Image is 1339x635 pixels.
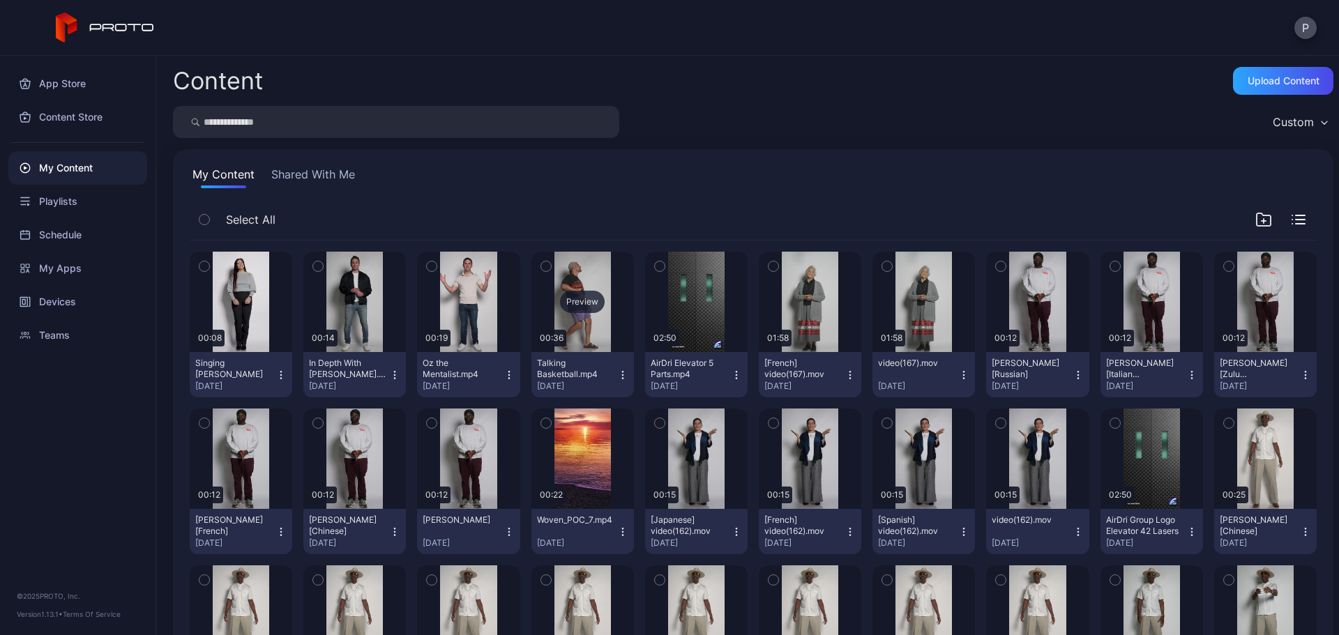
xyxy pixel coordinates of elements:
[531,509,634,554] button: Woven_POC_7.mp4[DATE]
[190,352,292,397] button: Singing [PERSON_NAME][DATE]
[1294,17,1317,39] button: P
[992,381,1072,392] div: [DATE]
[1214,352,1317,397] button: [PERSON_NAME] [Zulu ([GEOGRAPHIC_DATA])[DATE]
[1273,115,1314,129] div: Custom
[8,319,147,352] a: Teams
[423,514,499,526] div: Ron Funches
[537,537,617,549] div: [DATE]
[309,358,386,380] div: In Depth With Graham Bensinger.mp4
[63,610,121,618] a: Terms Of Service
[1100,352,1203,397] button: [PERSON_NAME] [Italian ([GEOGRAPHIC_DATA])[DATE]
[195,537,275,549] div: [DATE]
[531,352,634,397] button: Talking Basketball.mp4[DATE]
[1106,358,1183,380] div: Ron Funches [Italian (Italy)
[226,211,275,228] span: Select All
[1266,106,1333,138] button: Custom
[1220,514,1296,537] div: JB Smoove [Chinese]
[1106,537,1186,549] div: [DATE]
[195,514,272,537] div: Ron Funches [French]
[17,610,63,618] span: Version 1.13.1 •
[8,100,147,134] a: Content Store
[8,285,147,319] a: Devices
[1220,537,1300,549] div: [DATE]
[309,537,389,549] div: [DATE]
[872,509,975,554] button: [Spanish] video(162).mov[DATE]
[764,381,845,392] div: [DATE]
[986,509,1089,554] button: video(162).mov[DATE]
[1100,509,1203,554] button: AirDri Group Logo Elevator 42 Lasers[DATE]
[764,514,841,537] div: [French] video(162).mov
[309,381,389,392] div: [DATE]
[8,151,147,185] a: My Content
[1233,67,1333,95] button: Upload Content
[8,67,147,100] a: App Store
[537,514,614,526] div: Woven_POC_7.mp4
[195,358,272,380] div: Singing Mindie
[651,537,731,549] div: [DATE]
[651,514,727,537] div: [Japanese] video(162).mov
[423,358,499,380] div: Oz the Mentalist.mp4
[195,381,275,392] div: [DATE]
[992,514,1068,526] div: video(162).mov
[1248,75,1319,86] div: Upload Content
[1106,381,1186,392] div: [DATE]
[423,381,503,392] div: [DATE]
[992,358,1068,380] div: Ron Funches [Russian]
[303,352,406,397] button: In Depth With [PERSON_NAME].mp4[DATE]
[173,69,263,93] div: Content
[8,252,147,285] a: My Apps
[1220,381,1300,392] div: [DATE]
[878,514,955,537] div: [Spanish] video(162).mov
[645,509,748,554] button: [Japanese] video(162).mov[DATE]
[651,381,731,392] div: [DATE]
[878,537,958,549] div: [DATE]
[764,358,841,380] div: [French] video(167).mov
[1106,514,1183,537] div: AirDri Group Logo Elevator 42 Lasers
[309,514,386,537] div: Ron Funches [Chinese]
[423,537,503,549] div: [DATE]
[417,352,520,397] button: Oz the Mentalist.mp4[DATE]
[417,509,520,554] button: [PERSON_NAME][DATE]
[992,537,1072,549] div: [DATE]
[1214,509,1317,554] button: [PERSON_NAME] [Chinese][DATE]
[878,381,958,392] div: [DATE]
[651,358,727,380] div: AirDri Elevator 5 Parts.mp4
[8,185,147,218] a: Playlists
[303,509,406,554] button: [PERSON_NAME] [Chinese][DATE]
[190,509,292,554] button: [PERSON_NAME] [French][DATE]
[764,537,845,549] div: [DATE]
[190,166,257,188] button: My Content
[268,166,358,188] button: Shared With Me
[878,358,955,369] div: video(167).mov
[872,352,975,397] button: video(167).mov[DATE]
[759,352,861,397] button: [French] video(167).mov[DATE]
[537,381,617,392] div: [DATE]
[8,218,147,252] a: Schedule
[986,352,1089,397] button: [PERSON_NAME] [Russian][DATE]
[1220,358,1296,380] div: Ron Funches [Zulu (South Africa)
[560,291,605,313] div: Preview
[645,352,748,397] button: AirDri Elevator 5 Parts.mp4[DATE]
[17,590,139,602] div: © 2025 PROTO, Inc.
[759,509,861,554] button: [French] video(162).mov[DATE]
[537,358,614,380] div: Talking Basketball.mp4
